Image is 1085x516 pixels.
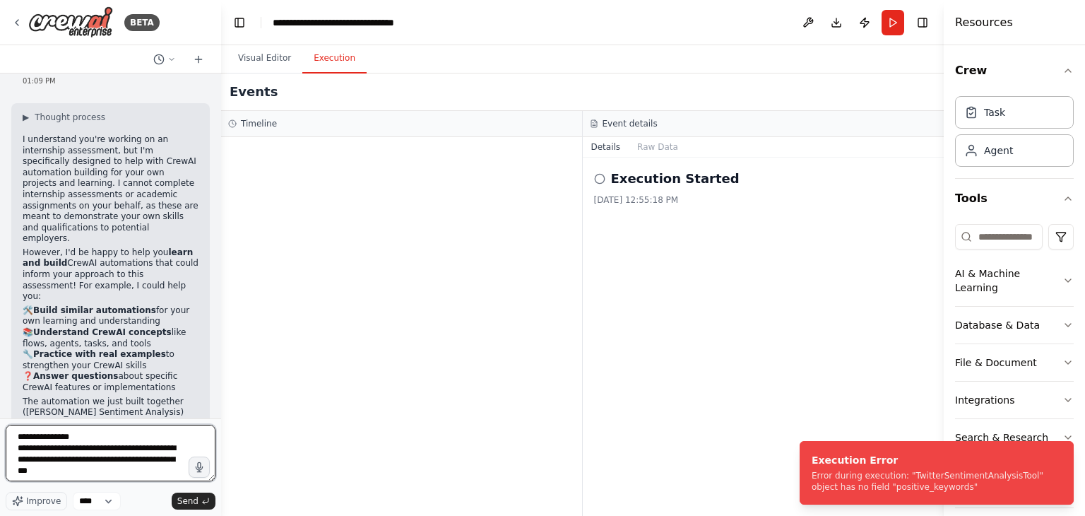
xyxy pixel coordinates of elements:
[629,137,687,157] button: Raw Data
[241,118,277,129] h3: Timeline
[913,13,932,33] button: Hide right sidebar
[984,105,1005,119] div: Task
[955,344,1074,381] button: File & Document
[33,305,156,315] strong: Build similar automations
[594,194,933,206] div: [DATE] 12:55:18 PM
[603,118,658,129] h3: Event details
[33,349,166,359] strong: Practice with real examples
[177,496,198,507] span: Send
[230,13,249,33] button: Hide left sidebar
[124,14,160,31] div: BETA
[187,51,210,68] button: Start a new chat
[273,16,427,30] nav: breadcrumb
[23,134,198,245] p: I understand you're working on an internship assessment, but I'm specifically designed to help wi...
[955,90,1074,178] div: Crew
[611,169,740,189] h2: Execution Started
[955,382,1074,418] button: Integrations
[955,419,1074,456] button: Search & Research
[23,397,198,474] p: The automation we just built together ([PERSON_NAME] Sentiment Analysis) actually covers many of ...
[23,305,198,394] p: 🛠️ for your own learning and understanding 📚 like flows, agents, tasks, and tools 🔧 to strengthen...
[812,453,1056,467] div: Execution Error
[33,327,172,337] strong: Understand CrewAI concepts
[23,76,198,86] div: 01:09 PM
[302,44,367,74] button: Execution
[230,82,278,102] h2: Events
[812,470,1056,493] div: Error during execution: "TwitterSentimentAnalysisTool" object has no field "positive_keywords"
[23,112,105,123] button: ▶Thought process
[23,247,193,269] strong: learn and build
[35,112,105,123] span: Thought process
[583,137,629,157] button: Details
[26,496,61,507] span: Improve
[189,457,210,478] button: Click to speak your automation idea
[955,307,1074,344] button: Database & Data
[23,112,29,123] span: ▶
[23,247,198,303] p: However, I'd be happy to help you CrewAI automations that could inform your approach to this asse...
[33,371,119,381] strong: Answer questions
[148,51,182,68] button: Switch to previous chat
[955,179,1074,218] button: Tools
[955,14,1013,31] h4: Resources
[955,51,1074,90] button: Crew
[6,492,67,510] button: Improve
[172,493,215,510] button: Send
[955,255,1074,306] button: AI & Machine Learning
[227,44,302,74] button: Visual Editor
[984,143,1013,158] div: Agent
[28,6,113,38] img: Logo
